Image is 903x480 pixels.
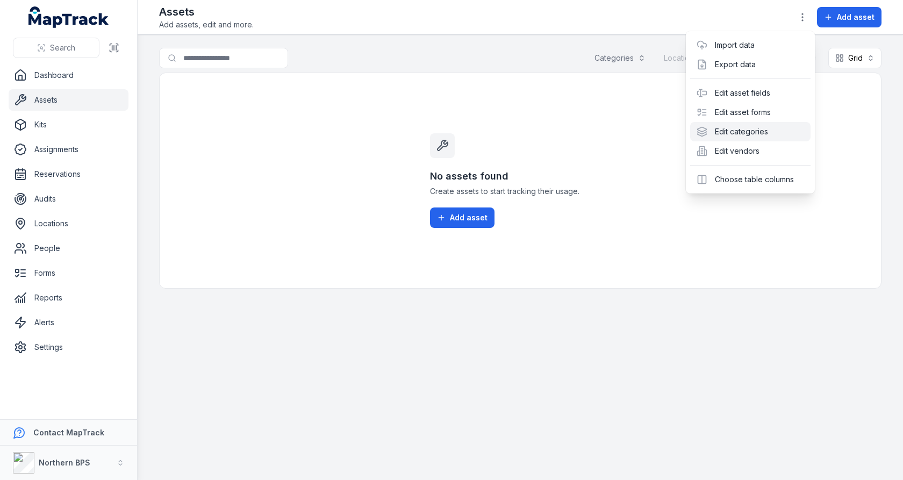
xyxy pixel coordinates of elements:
div: Export data [690,55,811,74]
div: Edit vendors [690,141,811,161]
a: Import data [715,40,755,51]
div: Edit asset fields [690,83,811,103]
div: Edit categories [690,122,811,141]
div: Choose table columns [690,170,811,189]
div: Edit asset forms [690,103,811,122]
